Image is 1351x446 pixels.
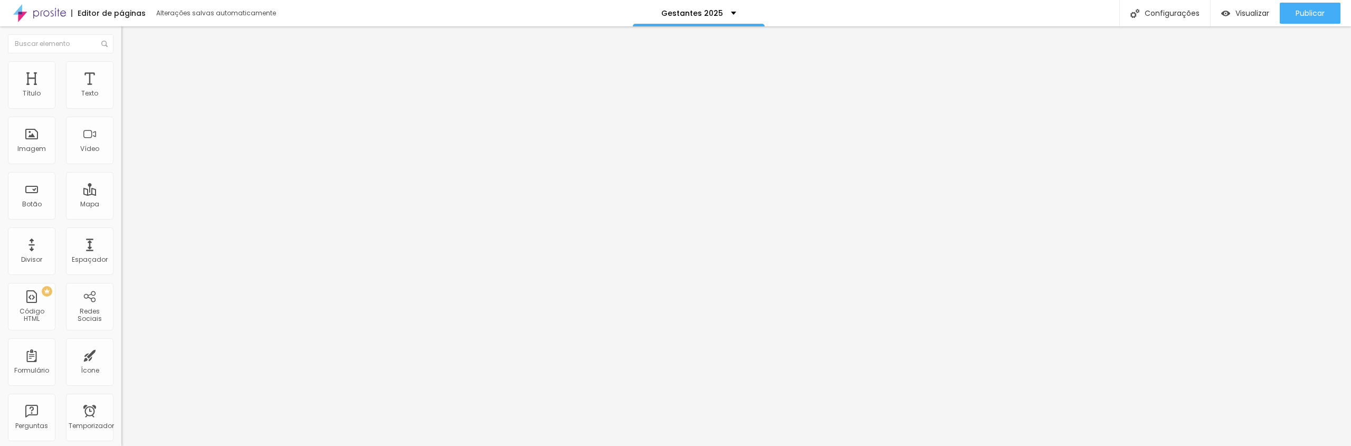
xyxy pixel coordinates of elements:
img: Ícone [101,41,108,47]
img: Ícone [1130,9,1139,18]
font: Redes Sociais [78,307,102,323]
font: Formulário [14,366,49,375]
font: Imagem [17,144,46,153]
font: Publicar [1296,8,1325,18]
font: Configurações [1145,8,1200,18]
font: Gestantes 2025 [661,8,723,18]
font: Título [23,89,41,98]
font: Texto [81,89,98,98]
font: Visualizar [1235,8,1269,18]
font: Código HTML [20,307,44,323]
button: Visualizar [1211,3,1280,24]
button: Publicar [1280,3,1340,24]
font: Alterações salvas automaticamente [156,8,276,17]
font: Editor de páginas [78,8,146,18]
font: Mapa [80,200,99,208]
font: Temporizador [69,421,114,430]
font: Divisor [21,255,42,264]
font: Vídeo [80,144,99,153]
font: Ícone [81,366,99,375]
input: Buscar elemento [8,34,113,53]
img: view-1.svg [1221,9,1230,18]
font: Espaçador [72,255,108,264]
font: Perguntas [15,421,48,430]
font: Botão [22,200,42,208]
iframe: Editor [121,26,1351,446]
